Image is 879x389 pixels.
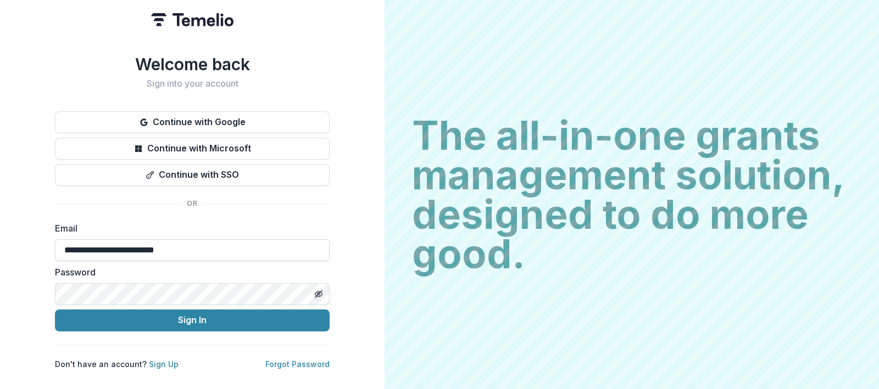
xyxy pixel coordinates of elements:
h2: Sign into your account [55,78,330,89]
label: Password [55,266,323,279]
a: Forgot Password [265,359,330,369]
label: Email [55,222,323,235]
button: Continue with Microsoft [55,138,330,160]
button: Toggle password visibility [310,285,327,303]
img: Temelio [151,13,233,26]
button: Sign In [55,309,330,331]
a: Sign Up [149,359,179,369]
p: Don't have an account? [55,358,179,370]
h1: Welcome back [55,54,330,74]
button: Continue with Google [55,111,330,133]
button: Continue with SSO [55,164,330,186]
